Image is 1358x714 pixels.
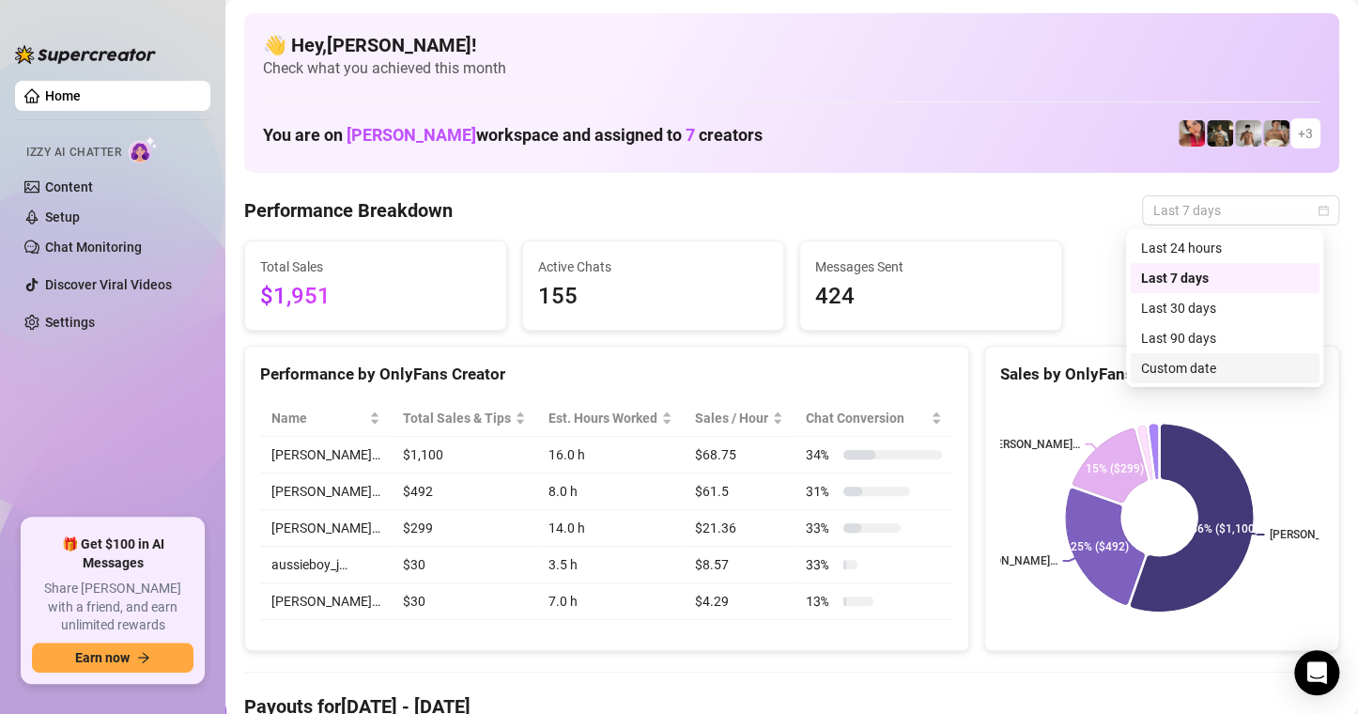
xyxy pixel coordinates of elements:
img: Aussieboy_jfree [1263,120,1289,147]
td: [PERSON_NAME]… [260,473,392,510]
span: Sales / Hour [695,408,768,428]
th: Sales / Hour [684,400,795,437]
td: 8.0 h [537,473,684,510]
text: [PERSON_NAME]… [963,554,1057,567]
span: [PERSON_NAME] [347,125,476,145]
td: $68.75 [684,437,795,473]
span: Share [PERSON_NAME] with a friend, and earn unlimited rewards [32,580,193,635]
a: Setup [45,210,80,225]
div: Last 90 days [1130,323,1319,353]
span: Total Sales & Tips [403,408,511,428]
h4: 👋 Hey, [PERSON_NAME] ! [263,32,1320,58]
div: Custom date [1130,353,1319,383]
th: Chat Conversion [795,400,953,437]
td: 16.0 h [537,437,684,473]
td: $61.5 [684,473,795,510]
div: Last 24 hours [1141,238,1308,258]
span: arrow-right [137,651,150,664]
td: aussieboy_j… [260,547,392,583]
td: [PERSON_NAME]… [260,510,392,547]
td: $21.36 [684,510,795,547]
td: [PERSON_NAME]… [260,437,392,473]
img: logo-BBDzfeDw.svg [15,45,156,64]
h4: Performance Breakdown [244,197,453,224]
span: 7 [686,125,695,145]
th: Name [260,400,392,437]
div: Last 30 days [1130,293,1319,323]
button: Earn nowarrow-right [32,643,193,673]
h1: You are on workspace and assigned to creators [263,125,763,146]
span: Earn now [75,650,130,665]
span: 13 % [806,591,836,612]
img: Vanessa [1179,120,1205,147]
span: 33 % [806,554,836,575]
div: Last 24 hours [1130,233,1319,263]
td: $4.29 [684,583,795,620]
span: calendar [1318,205,1329,216]
td: 14.0 h [537,510,684,547]
td: $30 [392,583,537,620]
span: Messages Sent [815,256,1046,277]
div: Last 7 days [1130,263,1319,293]
div: Custom date [1141,358,1308,379]
span: Check what you achieved this month [263,58,1320,79]
span: 31 % [806,481,836,502]
td: 3.5 h [537,547,684,583]
div: Est. Hours Worked [548,408,657,428]
div: Performance by OnlyFans Creator [260,362,953,387]
td: $8.57 [684,547,795,583]
span: Name [271,408,365,428]
span: Izzy AI Chatter [26,144,121,162]
td: $299 [392,510,537,547]
td: $492 [392,473,537,510]
a: Chat Monitoring [45,240,142,255]
span: + 3 [1298,123,1313,144]
a: Settings [45,315,95,330]
text: [PERSON_NAME]… [985,438,1079,451]
span: Active Chats [538,256,769,277]
img: AI Chatter [129,136,158,163]
span: $1,951 [260,279,491,315]
th: Total Sales & Tips [392,400,537,437]
div: Last 90 days [1141,328,1308,349]
a: Content [45,179,93,194]
div: Last 30 days [1141,298,1308,318]
span: Total Sales [260,256,491,277]
div: Sales by OnlyFans Creator [1000,362,1323,387]
span: 424 [815,279,1046,315]
td: $1,100 [392,437,537,473]
td: $30 [392,547,537,583]
a: Home [45,88,81,103]
a: Discover Viral Videos [45,277,172,292]
div: Last 7 days [1141,268,1308,288]
span: 34 % [806,444,836,465]
td: [PERSON_NAME]… [260,583,392,620]
td: 7.0 h [537,583,684,620]
img: Tony [1207,120,1233,147]
span: Chat Conversion [806,408,927,428]
span: 155 [538,279,769,315]
span: Last 7 days [1153,196,1328,225]
span: 33 % [806,518,836,538]
div: Open Intercom Messenger [1294,650,1339,695]
span: 🎁 Get $100 in AI Messages [32,535,193,572]
img: aussieboy_j [1235,120,1261,147]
